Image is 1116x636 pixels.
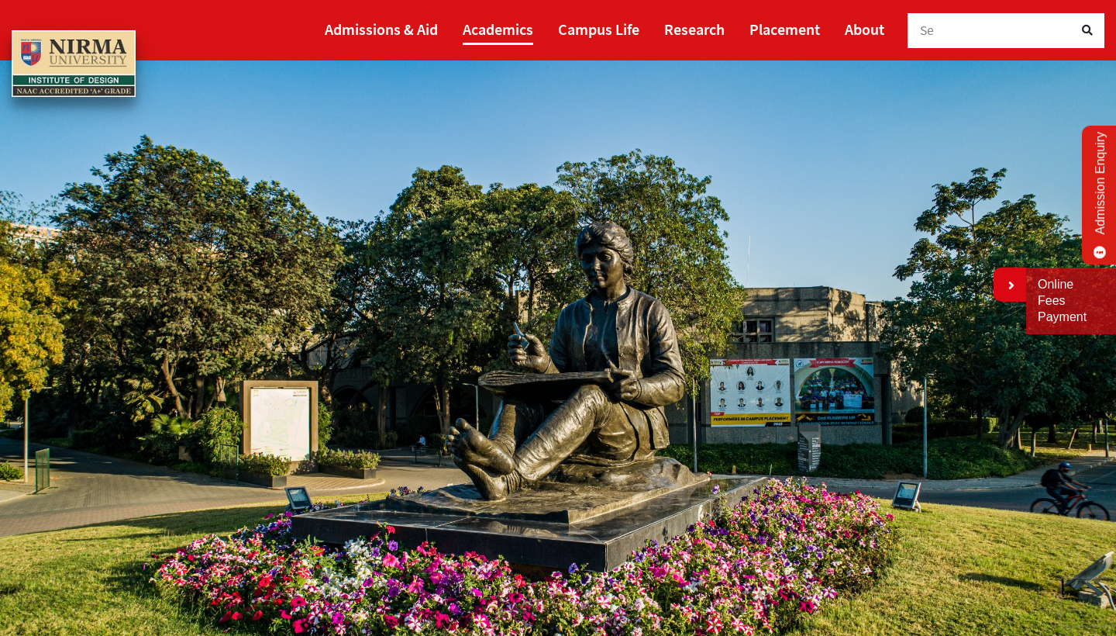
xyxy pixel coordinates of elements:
[845,13,884,45] a: About
[325,13,438,45] a: Admissions & Aid
[463,13,533,45] a: Academics
[749,13,820,45] a: Placement
[664,13,725,45] a: Research
[12,30,136,97] img: main_logo
[1038,277,1104,325] a: Online Fees Payment
[558,13,639,45] a: Campus Life
[920,22,935,39] span: Se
